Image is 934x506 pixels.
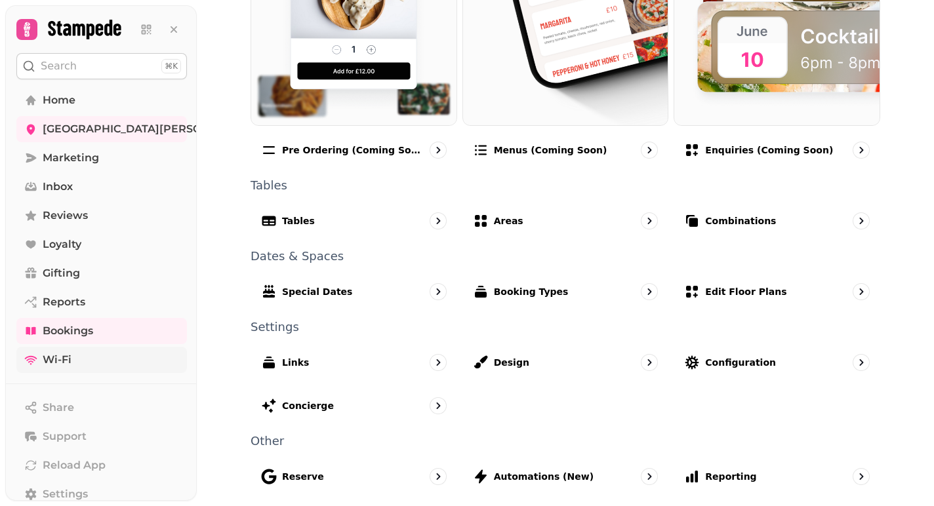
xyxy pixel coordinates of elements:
[16,53,187,79] button: Search⌘K
[16,203,187,229] a: Reviews
[643,285,656,298] svg: go to
[16,116,187,142] a: [GEOGRAPHIC_DATA][PERSON_NAME]
[43,208,88,224] span: Reviews
[16,452,187,478] button: Reload App
[43,486,88,502] span: Settings
[251,321,880,333] p: Settings
[43,400,74,416] span: Share
[43,237,81,252] span: Loyalty
[43,179,73,195] span: Inbox
[161,59,181,73] div: ⌘K
[43,150,99,166] span: Marketing
[43,294,85,310] span: Reports
[462,202,669,240] a: Areas
[16,260,187,286] a: Gifting
[705,144,833,157] p: Enquiries (Coming soon)
[855,144,868,157] svg: go to
[705,356,776,369] p: Configuration
[432,399,445,412] svg: go to
[705,285,786,298] p: Edit Floor Plans
[16,231,187,258] a: Loyalty
[432,144,445,157] svg: go to
[282,470,324,483] p: reserve
[462,343,669,381] a: Design
[43,92,75,108] span: Home
[643,356,656,369] svg: go to
[251,273,457,311] a: Special Dates
[705,214,776,227] p: Combinations
[16,145,187,171] a: Marketing
[16,174,187,200] a: Inbox
[282,214,315,227] p: Tables
[855,285,868,298] svg: go to
[43,457,106,473] span: Reload App
[432,356,445,369] svg: go to
[251,457,457,496] a: reserve
[432,285,445,298] svg: go to
[494,285,569,298] p: Booking Types
[643,144,656,157] svg: go to
[494,356,529,369] p: Design
[16,423,187,450] button: Support
[462,457,669,496] a: automations (new)
[43,121,253,137] span: [GEOGRAPHIC_DATA][PERSON_NAME]
[251,180,880,191] p: Tables
[16,395,187,421] button: Share
[282,356,309,369] p: Links
[16,289,187,315] a: Reports
[16,318,187,344] a: Bookings
[251,387,457,425] a: Concierge
[251,343,457,381] a: Links
[855,214,868,227] svg: go to
[674,343,880,381] a: Configuration
[494,214,523,227] p: Areas
[41,58,77,74] p: Search
[432,214,445,227] svg: go to
[251,435,880,447] p: Other
[251,250,880,262] p: Dates & Spaces
[16,87,187,113] a: Home
[494,144,607,157] p: Menus (Coming soon)
[43,429,87,444] span: Support
[674,457,880,496] a: reporting
[16,347,187,373] a: Wi-Fi
[705,470,756,483] p: reporting
[282,144,424,157] p: Pre ordering (Coming soon)
[251,202,457,240] a: Tables
[432,470,445,483] svg: go to
[282,399,334,412] p: Concierge
[674,202,880,240] a: Combinations
[494,470,594,483] p: automations (new)
[855,470,868,483] svg: go to
[643,470,656,483] svg: go to
[855,356,868,369] svg: go to
[643,214,656,227] svg: go to
[674,273,880,311] a: Edit Floor Plans
[282,285,352,298] p: Special Dates
[43,265,80,281] span: Gifting
[43,352,71,368] span: Wi-Fi
[43,323,93,339] span: Bookings
[462,273,669,311] a: Booking Types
